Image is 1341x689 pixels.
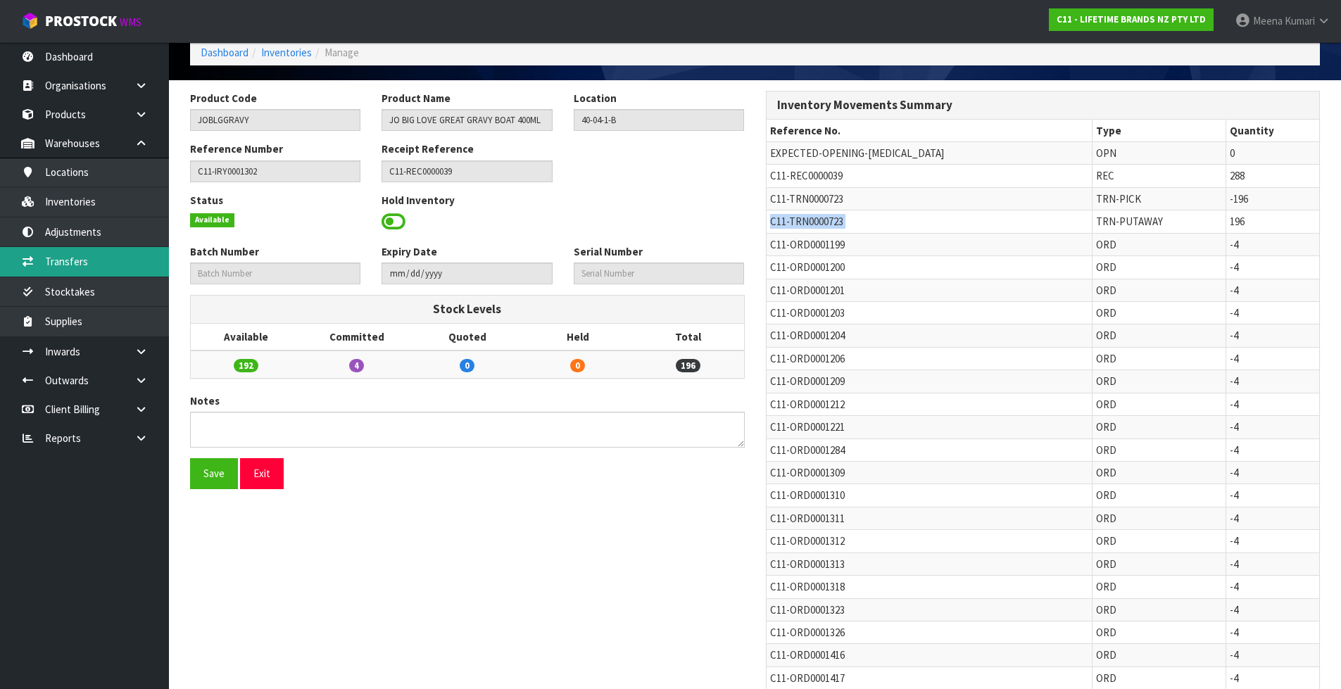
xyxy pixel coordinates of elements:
[633,324,743,350] th: Total
[770,169,843,182] span: C11-REC0000039
[1096,374,1116,388] span: ORD
[770,557,845,571] span: C11-ORD0001313
[522,324,633,350] th: Held
[460,359,474,372] span: 0
[190,91,257,106] label: Product Code
[1285,14,1315,27] span: Kumari
[1230,169,1245,182] span: 288
[1096,671,1116,685] span: ORD
[201,303,734,316] h3: Stock Levels
[574,109,744,131] input: Location
[770,466,845,479] span: C11-ORD0001309
[770,329,845,342] span: C11-ORD0001204
[1096,169,1114,182] span: REC
[770,626,845,639] span: C11-ORD0001326
[412,324,522,350] th: Quoted
[190,213,234,227] span: Available
[770,443,845,457] span: C11-ORD0001284
[1230,466,1238,479] span: -4
[1096,557,1116,571] span: ORD
[1096,648,1116,662] span: ORD
[770,260,845,274] span: C11-ORD0001200
[190,193,223,208] label: Status
[382,244,437,259] label: Expiry Date
[1226,120,1319,142] th: Quantity
[1230,192,1248,206] span: -196
[382,193,455,208] label: Hold Inventory
[570,359,585,372] span: 0
[1230,420,1238,434] span: -4
[201,46,248,59] a: Dashboard
[676,359,700,372] span: 196
[1096,580,1116,593] span: ORD
[1096,352,1116,365] span: ORD
[1230,215,1245,228] span: 196
[770,603,845,617] span: C11-ORD0001323
[1096,238,1116,251] span: ORD
[1096,626,1116,639] span: ORD
[1092,120,1226,142] th: Type
[21,12,39,30] img: cube-alt.png
[190,393,220,408] label: Notes
[770,215,843,228] span: C11-TRN0000723
[1096,420,1116,434] span: ORD
[1230,284,1238,297] span: -4
[1230,306,1238,320] span: -4
[190,141,283,156] label: Reference Number
[574,244,643,259] label: Serial Number
[1230,260,1238,274] span: -4
[349,359,364,372] span: 4
[1230,626,1238,639] span: -4
[770,352,845,365] span: C11-ORD0001206
[234,359,258,372] span: 192
[770,420,845,434] span: C11-ORD0001221
[770,238,845,251] span: C11-ORD0001199
[190,458,238,488] button: Save
[1096,192,1141,206] span: TRN-PICK
[777,99,1309,112] h3: Inventory Movements Summary
[770,648,845,662] span: C11-ORD0001416
[574,263,744,284] input: Serial Number
[301,324,412,350] th: Committed
[770,488,845,502] span: C11-ORD0001310
[1230,488,1238,502] span: -4
[1230,238,1238,251] span: -4
[1096,146,1116,160] span: OPN
[1096,215,1163,228] span: TRN-PUTAWAY
[1096,443,1116,457] span: ORD
[382,109,552,131] input: Product Name
[1230,398,1238,411] span: -4
[770,192,843,206] span: C11-TRN0000723
[1057,13,1206,25] strong: C11 - LIFETIME BRANDS NZ PTY LTD
[261,46,312,59] a: Inventories
[767,120,1093,142] th: Reference No.
[770,284,845,297] span: C11-ORD0001201
[1096,488,1116,502] span: ORD
[382,91,451,106] label: Product Name
[1230,374,1238,388] span: -4
[1230,580,1238,593] span: -4
[190,109,360,131] input: Product Code
[574,91,617,106] label: Location
[770,306,845,320] span: C11-ORD0001203
[770,580,845,593] span: C11-ORD0001318
[1230,512,1238,525] span: -4
[240,458,284,488] button: Exit
[1096,466,1116,479] span: ORD
[325,46,359,59] span: Manage
[1230,557,1238,571] span: -4
[770,534,845,548] span: C11-ORD0001312
[1049,8,1214,31] a: C11 - LIFETIME BRANDS NZ PTY LTD
[190,263,360,284] input: Batch Number
[191,324,301,350] th: Available
[1096,306,1116,320] span: ORD
[190,244,259,259] label: Batch Number
[770,398,845,411] span: C11-ORD0001212
[1230,146,1235,160] span: 0
[1096,512,1116,525] span: ORD
[1096,398,1116,411] span: ORD
[1230,603,1238,617] span: -4
[770,512,845,525] span: C11-ORD0001311
[770,146,944,160] span: EXPECTED-OPENING-[MEDICAL_DATA]
[770,671,845,685] span: C11-ORD0001417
